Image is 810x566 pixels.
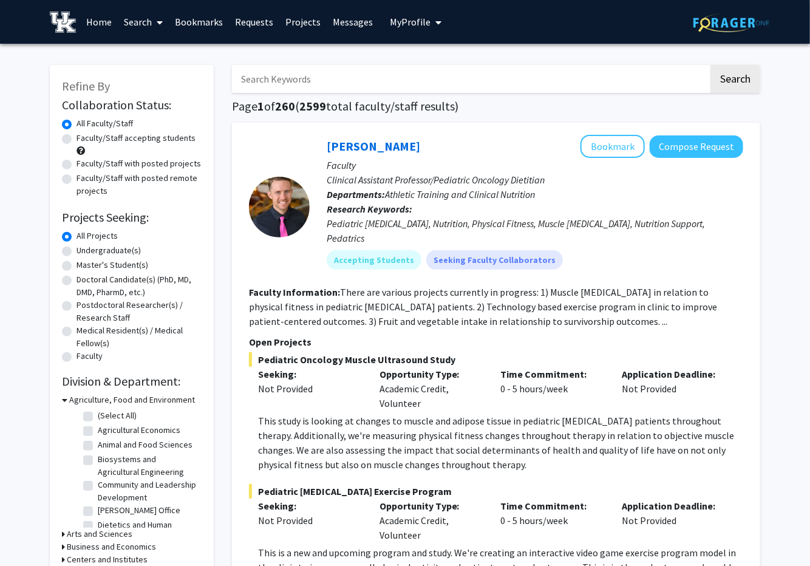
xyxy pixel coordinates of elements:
h3: Centers and Institutes [67,553,148,566]
button: Compose Request to Corey Hawes [650,135,743,158]
h1: Page of ( total faculty/staff results) [232,99,760,114]
div: Pediatric [MEDICAL_DATA], Nutrition, Physical Fitness, Muscle [MEDICAL_DATA], Nutrition Support, ... [327,216,743,245]
div: Academic Credit, Volunteer [370,367,492,411]
span: 1 [257,98,264,114]
div: Not Provided [613,367,734,411]
h2: Division & Department: [62,374,202,389]
label: Postdoctoral Researcher(s) / Research Staff [77,299,202,324]
a: Bookmarks [169,1,229,43]
div: 0 - 5 hours/week [492,499,613,542]
b: Departments: [327,188,385,200]
a: Messages [327,1,379,43]
label: Faculty/Staff accepting students [77,132,196,145]
img: ForagerOne Logo [693,13,769,32]
div: Not Provided [258,381,361,396]
p: Application Deadline: [622,367,725,381]
img: University of Kentucky Logo [50,12,76,33]
button: Add Corey Hawes to Bookmarks [580,135,645,158]
label: Undergraduate(s) [77,244,141,257]
button: Search [710,65,760,93]
fg-read-more: There are various projects currently in progress: 1) Muscle [MEDICAL_DATA] in relation to physica... [249,286,717,327]
p: Opportunity Type: [379,367,483,381]
h2: Projects Seeking: [62,210,202,225]
label: All Projects [77,230,118,242]
span: Refine By [62,78,110,94]
h3: Agriculture, Food and Environment [69,394,195,406]
iframe: Chat [9,511,52,557]
label: Medical Resident(s) / Medical Fellow(s) [77,324,202,350]
p: Open Projects [249,335,743,349]
p: Time Commitment: [501,367,604,381]
b: Research Keywords: [327,203,412,215]
b: Faculty Information: [249,286,340,298]
span: Athletic Training and Clinical Nutrition [385,188,535,200]
span: Pediatric [MEDICAL_DATA] Exercise Program [249,484,743,499]
a: [PERSON_NAME] [327,138,420,154]
label: Biosystems and Agricultural Engineering [98,453,199,479]
label: Dietetics and Human Nutrition [98,519,199,544]
label: Doctoral Candidate(s) (PhD, MD, DMD, PharmD, etc.) [77,273,202,299]
label: Animal and Food Sciences [98,438,192,451]
p: Time Commitment: [501,499,604,513]
input: Search Keywords [232,65,709,93]
span: 260 [275,98,295,114]
h3: Business and Economics [67,540,156,553]
p: Application Deadline: [622,499,725,513]
p: Seeking: [258,499,361,513]
a: Requests [229,1,279,43]
a: Search [118,1,169,43]
a: Projects [279,1,327,43]
mat-chip: Accepting Students [327,250,421,270]
span: Pediatric Oncology Muscle Ultrasound Study [249,352,743,367]
div: 0 - 5 hours/week [492,367,613,411]
div: Academic Credit, Volunteer [370,499,492,542]
label: (Select All) [98,409,137,422]
label: Faculty/Staff with posted remote projects [77,172,202,197]
p: Opportunity Type: [379,499,483,513]
span: 2599 [299,98,326,114]
mat-chip: Seeking Faculty Collaborators [426,250,563,270]
label: Community and Leadership Development [98,479,199,504]
label: All Faculty/Staff [77,117,133,130]
h3: Arts and Sciences [67,528,132,540]
div: Not Provided [258,513,361,528]
label: Faculty [77,350,103,363]
p: Faculty [327,158,743,172]
p: Seeking: [258,367,361,381]
a: Home [80,1,118,43]
label: Agricultural Economics [98,424,180,437]
p: Clinical Assistant Professor/Pediatric Oncology Dietitian [327,172,743,187]
h2: Collaboration Status: [62,98,202,112]
label: Faculty/Staff with posted projects [77,157,201,170]
label: [PERSON_NAME] Office [98,504,180,517]
span: My Profile [390,16,431,28]
div: Not Provided [613,499,734,542]
label: Master's Student(s) [77,259,148,271]
p: This study is looking at changes to muscle and adipose tissue in pediatric [MEDICAL_DATA] patient... [258,414,743,472]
